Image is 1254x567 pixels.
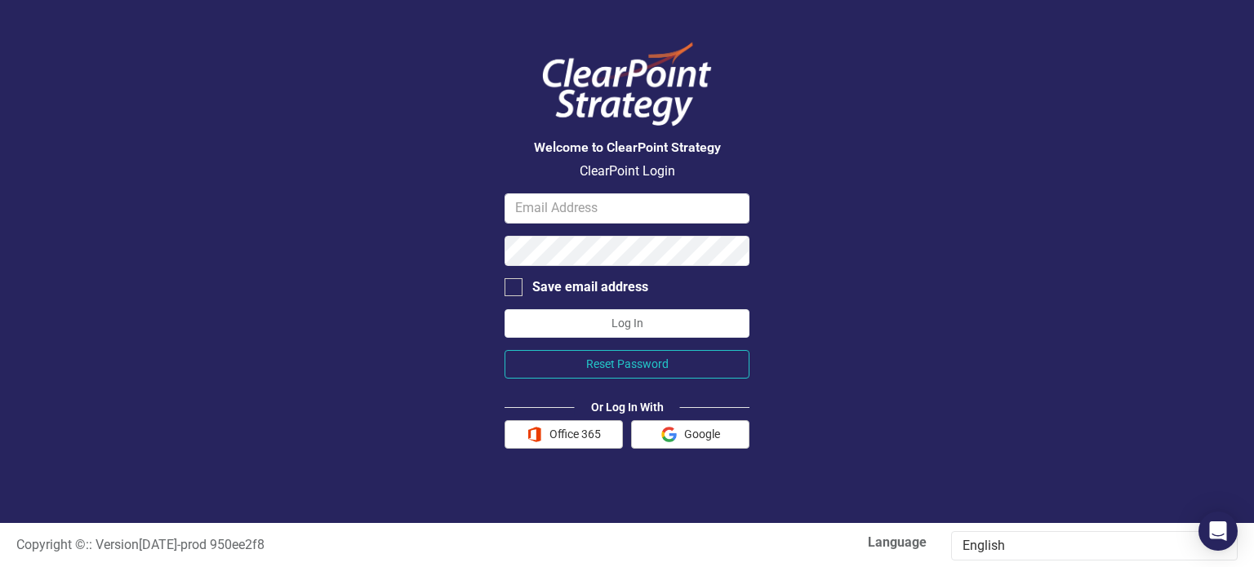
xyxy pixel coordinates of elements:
[1198,512,1238,551] div: Open Intercom Messenger
[505,309,749,338] button: Log In
[661,427,677,442] img: Google
[505,193,749,224] input: Email Address
[532,278,648,297] div: Save email address
[527,427,542,442] img: Office 365
[505,420,623,449] button: Office 365
[16,537,86,552] span: Copyright ©
[529,33,725,136] img: ClearPoint Logo
[4,536,627,555] div: :: Version [DATE] - prod 950ee2f8
[575,399,680,415] div: Or Log In With
[631,420,749,449] button: Google
[505,162,749,181] p: ClearPoint Login
[963,537,1209,556] div: English
[639,534,927,552] label: Language
[505,140,749,155] h3: Welcome to ClearPoint Strategy
[505,350,749,379] button: Reset Password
